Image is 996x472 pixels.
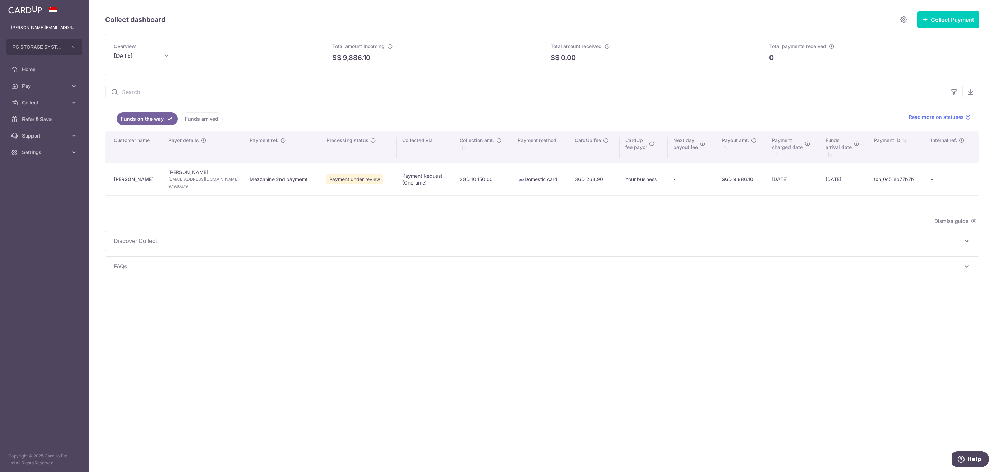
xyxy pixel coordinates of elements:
[952,451,989,469] iframe: Opens a widget where you can find more information
[250,137,278,144] span: Payment ref.
[454,131,512,163] th: Collection amt. : activate to sort column ascending
[668,163,716,195] td: -
[114,237,971,245] p: Discover Collect
[575,137,601,144] span: CardUp fee
[931,137,957,144] span: Internal ref.
[332,53,341,63] span: S$
[620,131,668,163] th: CardUpfee payor
[8,6,42,14] img: CardUp
[114,262,962,271] span: FAQs
[168,137,199,144] span: Payor details
[343,53,370,63] p: 9,886.10
[244,131,321,163] th: Payment ref.
[512,131,569,163] th: Payment method
[22,149,68,156] span: Settings
[12,44,64,50] span: PG STORAGE SYSTEMS PTE. LTD.
[326,174,383,184] span: Payment under review
[769,53,774,63] p: 0
[16,5,30,11] span: Help
[114,176,157,183] div: [PERSON_NAME]
[673,137,698,151] span: Next day payout fee
[244,163,321,195] td: Mezzanine 2nd paymemt
[163,163,244,195] td: [PERSON_NAME]
[925,131,979,163] th: Internal ref.
[105,81,946,103] input: Search
[22,83,68,89] span: Pay
[909,114,971,121] a: Read more on statuses
[114,43,136,49] span: Overview
[820,131,868,163] th: Fundsarrival date : activate to sort column ascending
[321,131,397,163] th: Processing status
[397,163,454,195] td: Payment Request (One-time)
[917,11,979,28] button: Collect Payment
[114,262,971,271] p: FAQs
[512,163,569,195] td: Domestic card
[769,43,826,49] span: Total payments received
[569,163,620,195] td: SGD 263.90
[105,14,165,25] h5: Collect dashboard
[766,131,820,163] th: Paymentcharged date : activate to sort column ascending
[772,137,803,151] span: Payment charged date
[868,131,925,163] th: Payment ID: activate to sort column ascending
[551,53,560,63] span: S$
[668,131,716,163] th: Next daypayout fee
[397,131,454,163] th: Collected via
[332,43,385,49] span: Total amount incoming
[722,176,761,183] div: SGD 9,886.10
[117,112,178,125] a: Funds on the way
[561,53,576,63] p: 0.00
[22,66,68,73] span: Home
[168,183,239,190] span: 97966679
[22,99,68,106] span: Collect
[909,114,964,121] span: Read more on statuses
[820,163,868,195] td: [DATE]
[163,131,244,163] th: Payor details
[6,39,82,55] button: PG STORAGE SYSTEMS PTE. LTD.
[518,176,525,183] img: visa-sm-192604c4577d2d35970c8ed26b86981c2741ebd56154ab54ad91a526f0f24972.png
[722,137,749,144] span: Payout amt.
[326,137,368,144] span: Processing status
[934,217,977,225] span: Dismiss guide
[716,131,766,163] th: Payout amt. : activate to sort column ascending
[454,163,512,195] td: SGD 10,150.00
[826,137,852,151] span: Funds arrival date
[460,137,494,144] span: Collection amt.
[625,137,647,151] span: CardUp fee payor
[105,131,163,163] th: Customer name
[168,176,239,183] span: [EMAIL_ADDRESS][DOMAIN_NAME]
[181,112,223,125] a: Funds arrived
[11,24,77,31] p: [PERSON_NAME][EMAIL_ADDRESS][PERSON_NAME][DOMAIN_NAME]
[925,163,979,195] td: -
[22,132,68,139] span: Support
[551,43,602,49] span: Total amount received
[868,163,925,195] td: txn_0c51eb77b7b
[114,237,962,245] span: Discover Collect
[620,163,668,195] td: Your business
[766,163,820,195] td: [DATE]
[569,131,620,163] th: CardUp fee
[22,116,68,123] span: Refer & Save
